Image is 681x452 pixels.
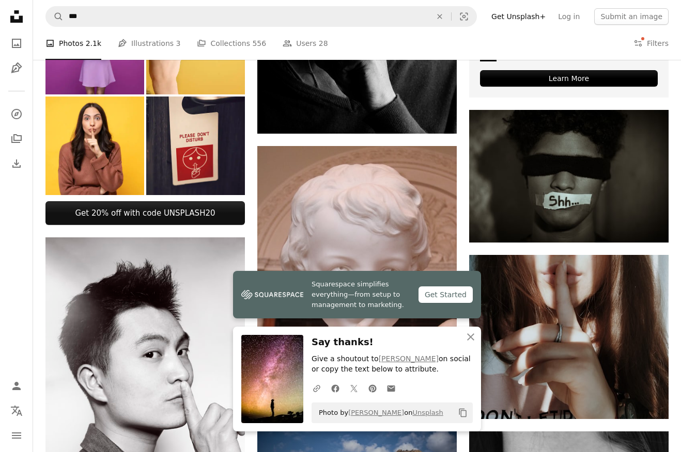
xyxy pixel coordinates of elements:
img: file-1747939142011-51e5cc87e3c9 [241,287,303,302]
button: Clear [428,7,451,26]
a: Collections [6,128,27,149]
img: Please don't disturb [146,96,245,195]
a: Log in / Sign up [6,376,27,396]
a: Collections 556 [197,27,266,60]
button: Menu [6,425,27,446]
a: woman wearing silver ring and bracelet [469,332,669,341]
span: Photo by on [314,405,443,421]
a: Squarespace simplifies everything—from setup to management to marketing.Get Started [233,271,481,318]
button: Copy to clipboard [454,404,472,422]
button: Search Unsplash [46,7,64,26]
a: Home — Unsplash [6,6,27,29]
a: Users 28 [283,27,328,60]
div: Learn More [480,70,658,87]
a: Share on Pinterest [363,378,382,398]
a: Share over email [382,378,400,398]
button: Filters [633,27,669,60]
a: Share on Facebook [326,378,345,398]
a: Download History [6,153,27,174]
a: [PERSON_NAME] [379,354,439,363]
img: a close up of a statue of a child [257,146,457,412]
a: Share on Twitter [345,378,363,398]
span: 28 [319,38,328,49]
a: grayscale photo of man with black face mask [469,171,669,181]
p: Give a shoutout to on social or copy the text below to attribute. [312,354,473,375]
div: Get Started [419,286,473,303]
a: Explore [6,104,27,124]
span: 556 [252,38,266,49]
a: Get 20% off with code UNSPLASH20 [45,201,245,225]
a: [PERSON_NAME] [348,409,404,416]
a: man kissing his finger [45,382,245,391]
a: Unsplash [412,409,443,416]
button: Visual search [452,7,476,26]
form: Find visuals sitewide [45,6,477,27]
a: Illustrations [6,58,27,78]
button: Submit an image [594,8,669,25]
span: Squarespace simplifies everything—from setup to management to marketing. [312,279,410,310]
button: Language [6,400,27,421]
h3: Say thanks! [312,335,473,350]
a: Illustrations 3 [118,27,180,60]
img: woman wearing silver ring and bracelet [469,255,669,419]
img: Photo of young women in winter wear standing on yellow background stock photo [45,96,144,195]
img: grayscale photo of man with black face mask [469,110,669,243]
a: Get Unsplash+ [485,8,552,25]
span: 3 [176,38,181,49]
a: Log in [552,8,586,25]
a: Photos [6,33,27,54]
